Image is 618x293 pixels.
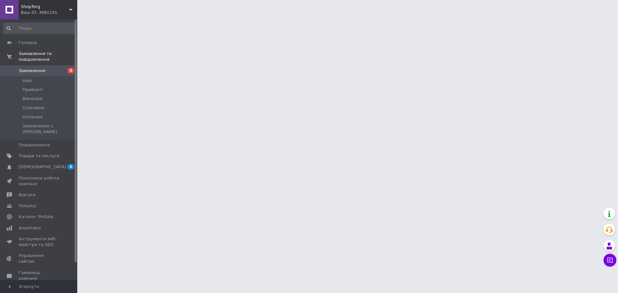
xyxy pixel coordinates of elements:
span: Замовлення з [PERSON_NAME] [23,123,75,135]
span: Прийняті [23,87,42,93]
div: Ваш ID: 3681141 [21,10,77,15]
span: Нові [23,78,32,84]
span: Товари та послуги [19,153,60,159]
span: Оплачені [23,114,43,120]
span: Замовлення [19,68,45,74]
span: ShopTorg [21,4,69,10]
span: [DEMOGRAPHIC_DATA] [19,164,66,170]
span: Головна [19,40,37,46]
span: 4 [68,164,74,169]
span: Відгуки [19,192,35,198]
span: Повідомлення [19,142,50,148]
button: Чат з покупцем [604,254,616,267]
input: Пошук [3,23,76,34]
span: Виконані [23,96,42,102]
span: Гаманець компанії [19,270,60,281]
span: Замовлення та повідомлення [19,51,77,62]
span: Скасовані [23,105,44,111]
span: Каталог ProSale [19,214,53,220]
span: Показники роботи компанії [19,175,60,187]
span: Інструменти веб-майстра та SEO [19,236,60,248]
span: Покупці [19,203,36,209]
span: Аналітика [19,225,41,231]
span: 3 [68,68,74,73]
span: Управління сайтом [19,253,60,264]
